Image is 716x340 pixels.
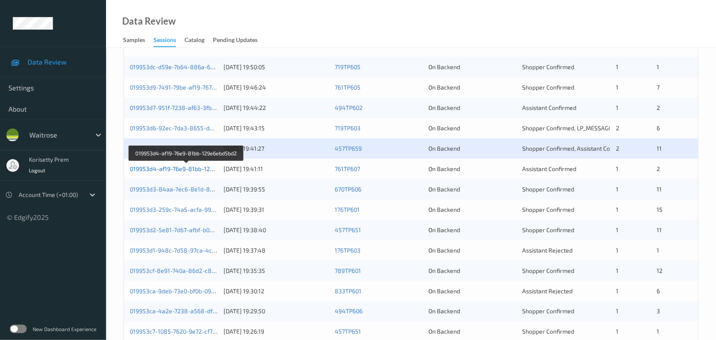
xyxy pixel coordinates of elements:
[224,144,329,153] div: [DATE] 19:41:27
[224,165,329,173] div: [DATE] 19:41:11
[130,84,241,91] a: 019953d9-7491-79be-af19-767491d7a372
[185,36,204,46] div: Catalog
[130,185,245,193] a: 019953d3-84aa-7ec6-8e1d-88a68759b5ff
[224,185,329,194] div: [DATE] 19:39:55
[335,165,360,172] a: 761TP607
[522,84,574,91] span: Shopper Confirmed
[428,328,516,336] div: On Backend
[213,34,266,46] a: Pending Updates
[335,308,363,315] a: 494TP606
[428,124,516,132] div: On Backend
[616,104,618,111] span: 1
[428,246,516,255] div: On Backend
[522,185,574,193] span: Shopper Confirmed
[616,267,618,274] span: 1
[616,124,619,132] span: 2
[657,287,660,295] span: 6
[428,307,516,316] div: On Backend
[123,34,154,46] a: Samples
[123,36,145,46] div: Samples
[130,287,244,295] a: 019953ca-9deb-73e0-bf0b-095b73bcde66
[616,206,618,213] span: 1
[657,104,660,111] span: 2
[122,17,176,25] div: Data Review
[335,226,361,233] a: 457TP651
[428,287,516,295] div: On Backend
[335,267,361,274] a: 789TP601
[657,308,660,315] span: 3
[522,247,573,254] span: Assistant Rejected
[657,63,660,70] span: 1
[224,104,329,112] div: [DATE] 19:44:22
[224,287,329,295] div: [DATE] 19:30:12
[224,226,329,234] div: [DATE] 19:38:40
[130,267,243,274] a: 019953cf-8e91-740a-86d2-c85ccd7775dd
[130,124,248,132] a: 019953d6-92ec-7da3-8655-d4d6bcabb444
[335,247,361,254] a: 176TP603
[657,206,663,213] span: 15
[224,205,329,214] div: [DATE] 19:39:31
[130,308,247,315] a: 019953ca-4a2e-7238-a568-df4984c4831b
[616,287,618,295] span: 1
[335,124,361,132] a: 719TP603
[213,36,257,46] div: Pending Updates
[428,104,516,112] div: On Backend
[522,145,631,152] span: Shopper Confirmed, Assistant Confirmed
[616,328,618,335] span: 1
[657,165,660,172] span: 2
[522,165,576,172] span: Assistant Confirmed
[616,84,618,91] span: 1
[522,287,573,295] span: Assistant Rejected
[522,267,574,274] span: Shopper Confirmed
[335,287,361,295] a: 833TP601
[616,165,618,172] span: 1
[130,226,241,233] a: 019953d2-5e81-7d67-afbf-b0b2e1c14513
[154,36,176,47] div: Sessions
[616,308,618,315] span: 1
[657,226,662,233] span: 11
[130,206,245,213] a: 019953d3-259c-74a5-acfa-9916cc43b944
[616,226,618,233] span: 1
[224,267,329,275] div: [DATE] 19:35:35
[224,83,329,92] div: [DATE] 19:46:24
[335,206,360,213] a: 176TP601
[522,104,576,111] span: Assistant Confirmed
[335,63,361,70] a: 719TP605
[522,206,574,213] span: Shopper Confirmed
[130,247,245,254] a: 019953d1-948c-7d58-97ca-4c180d3944f0
[428,83,516,92] div: On Backend
[522,328,574,335] span: Shopper Confirmed
[428,144,516,153] div: On Backend
[522,63,574,70] span: Shopper Confirmed
[130,63,247,70] a: 019953dc-d59e-7b64-886a-62447ef7e409
[428,226,516,234] div: On Backend
[616,63,618,70] span: 1
[130,165,244,172] a: 019953d4-af19-76e9-81bb-129e6ebd5bd2
[428,205,516,214] div: On Backend
[428,63,516,71] div: On Backend
[335,328,361,335] a: 457TP651
[224,246,329,255] div: [DATE] 19:37:48
[224,124,329,132] div: [DATE] 19:43:15
[130,104,241,111] a: 019953d7-951f-7238-af63-3fb66525df66
[224,328,329,336] div: [DATE] 19:26:19
[616,247,618,254] span: 1
[657,124,660,132] span: 6
[657,267,663,274] span: 12
[224,307,329,316] div: [DATE] 19:29:50
[224,63,329,71] div: [DATE] 19:50:05
[616,185,618,193] span: 1
[428,165,516,173] div: On Backend
[130,328,241,335] a: 019953c7-1085-7620-9e72-cf7419f5bb96
[616,145,619,152] span: 2
[335,145,362,152] a: 457TP659
[335,84,361,91] a: 761TP605
[522,124,656,132] span: Shopper Confirmed, LP_MESSAGE_IGNORED_BUSY
[154,34,185,47] a: Sessions
[130,145,244,152] a: 019953d4-eda2-72cf-bd77-0d75409eec26
[522,308,574,315] span: Shopper Confirmed
[335,185,361,193] a: 670TP606
[335,104,363,111] a: 494TP602
[657,328,660,335] span: 1
[657,247,660,254] span: 1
